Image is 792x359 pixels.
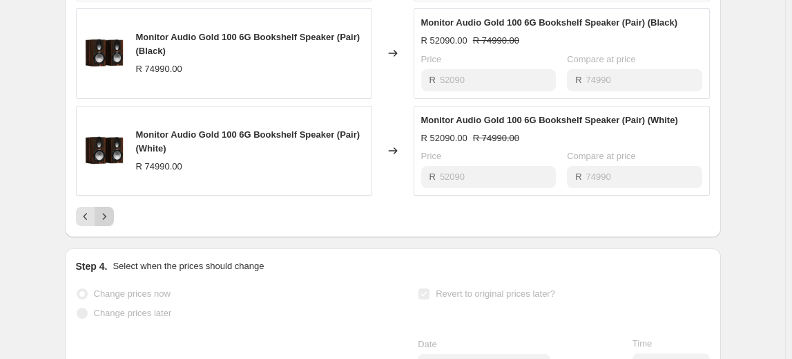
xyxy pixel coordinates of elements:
div: R 52090.00 [421,131,467,145]
span: Monitor Audio Gold 100 6G Bookshelf Speaker (Pair) (White) [421,115,678,125]
nav: Pagination [76,207,114,226]
span: Price [421,151,442,161]
span: Change prices later [94,308,172,318]
div: R 74990.00 [136,160,182,174]
span: Monitor Audio Gold 100 6G Bookshelf Speaker (Pair) (Black) [421,17,678,28]
span: Time [632,338,652,349]
span: R [429,75,436,85]
span: R [575,172,581,182]
strike: R 74990.00 [473,131,519,145]
button: Next [95,207,114,226]
span: Date [418,339,436,349]
h2: Step 4. [76,259,108,273]
span: R [575,75,581,85]
p: Select when the prices should change [113,259,264,273]
img: 1_86153342-a709-4d1d-a0ae-e89dad981165_80x.png [84,130,125,172]
span: Price [421,54,442,64]
span: Monitor Audio Gold 100 6G Bookshelf Speaker (Pair) (Black) [136,32,360,56]
div: R 52090.00 [421,34,467,48]
span: R [429,172,436,182]
button: Previous [76,207,95,226]
span: Compare at price [567,54,636,64]
img: 1_86153342-a709-4d1d-a0ae-e89dad981165_80x.png [84,33,125,74]
span: Revert to original prices later? [436,288,555,299]
span: Change prices now [94,288,171,299]
span: Monitor Audio Gold 100 6G Bookshelf Speaker (Pair) (White) [136,129,360,154]
span: Compare at price [567,151,636,161]
div: R 74990.00 [136,62,182,76]
strike: R 74990.00 [473,34,519,48]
